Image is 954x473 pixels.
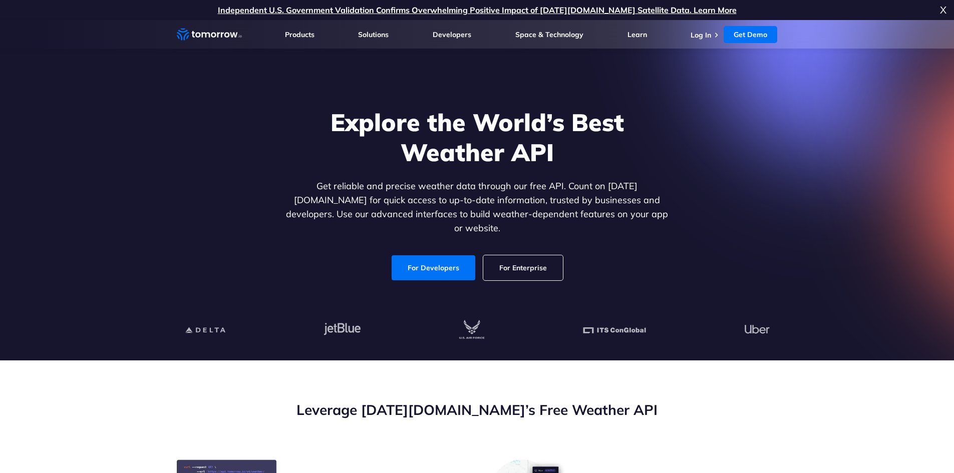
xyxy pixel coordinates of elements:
p: Get reliable and precise weather data through our free API. Count on [DATE][DOMAIN_NAME] for quic... [284,179,671,235]
a: Home link [177,27,242,42]
a: Log In [691,31,711,40]
a: Solutions [358,30,389,39]
a: For Enterprise [483,255,563,280]
a: For Developers [392,255,475,280]
a: Independent U.S. Government Validation Confirms Overwhelming Positive Impact of [DATE][DOMAIN_NAM... [218,5,737,15]
a: Learn [627,30,647,39]
h1: Explore the World’s Best Weather API [284,107,671,167]
h2: Leverage [DATE][DOMAIN_NAME]’s Free Weather API [177,400,778,419]
a: Get Demo [724,26,777,43]
a: Products [285,30,314,39]
a: Developers [433,30,471,39]
a: Space & Technology [515,30,583,39]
